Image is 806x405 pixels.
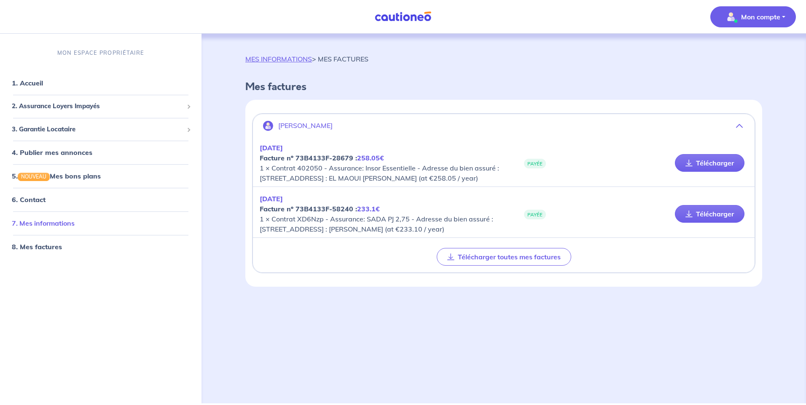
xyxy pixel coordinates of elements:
p: 1 × Contrat 402050 - Assurance: Insor Essentielle - Adresse du bien assuré : [STREET_ADDRESS] : E... [260,143,504,183]
div: 5.NOUVEAUMes bons plans [3,168,198,184]
p: Mon compte [741,12,780,22]
p: MON ESPACE PROPRIÉTAIRE [57,49,144,57]
em: [DATE] [260,144,283,152]
img: illu_account_valid_menu.svg [724,10,738,24]
span: 3. Garantie Locataire [12,125,183,134]
a: 5.NOUVEAUMes bons plans [12,172,101,180]
img: Cautioneo [371,11,435,22]
div: 8. Mes factures [3,239,198,256]
a: 1. Accueil [12,79,43,87]
div: 2. Assurance Loyers Impayés [3,98,198,115]
em: 258.05€ [357,154,384,162]
button: illu_account_valid_menu.svgMon compte [710,6,796,27]
div: 1. Accueil [3,75,198,91]
p: 1 × Contrat XD6Nzp - Assurance: SADA PJ 2,75 - Adresse du bien assuré : [STREET_ADDRESS] : [PERSO... [260,194,504,234]
a: 7. Mes informations [12,219,75,228]
a: MES INFORMATIONS [245,55,312,63]
div: 7. Mes informations [3,215,198,232]
em: [DATE] [260,195,283,203]
a: 6. Contact [12,196,46,204]
a: 8. Mes factures [12,243,62,251]
a: Télécharger [675,154,744,172]
img: illu_account.svg [263,121,273,131]
strong: Facture nº 73B4133F-58240 : [260,205,380,213]
p: > MES FACTURES [245,54,368,64]
em: 233.1€ [357,205,380,213]
div: 6. Contact [3,192,198,208]
a: 4. Publier mes annonces [12,148,92,157]
h4: Mes factures [245,81,762,93]
span: PAYÉE [524,210,546,219]
span: PAYÉE [524,159,546,168]
button: Télécharger toutes mes factures [437,248,571,266]
button: [PERSON_NAME] [253,116,755,136]
div: 3. Garantie Locataire [3,121,198,138]
div: 4. Publier mes annonces [3,144,198,161]
p: [PERSON_NAME] [278,122,333,130]
strong: Facture nº 73B4133F-28679 : [260,154,384,162]
span: 2. Assurance Loyers Impayés [12,101,183,111]
a: Télécharger [675,205,744,223]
